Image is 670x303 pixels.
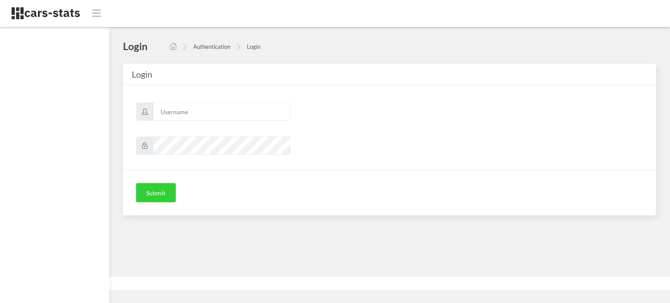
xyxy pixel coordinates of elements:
img: navbar brand [11,7,81,20]
button: Submit [136,183,176,202]
h4: Login [123,40,147,53]
span: Login [132,69,152,79]
a: Authentication [193,43,230,50]
input: Username [153,102,291,121]
a: Login [247,43,260,50]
